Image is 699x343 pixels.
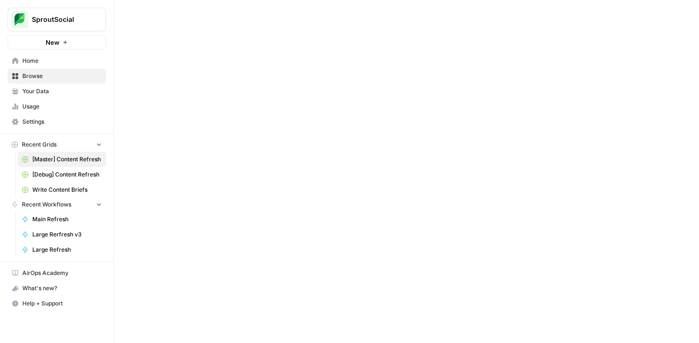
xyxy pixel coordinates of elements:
[22,140,57,149] span: Recent Grids
[22,57,102,65] span: Home
[8,137,106,152] button: Recent Grids
[8,35,106,49] button: New
[32,230,102,239] span: Large Rerfresh v3
[18,212,106,227] a: Main Refresh
[18,227,106,242] a: Large Rerfresh v3
[32,15,89,24] span: SproutSocial
[8,281,106,295] div: What's new?
[22,102,102,111] span: Usage
[22,72,102,80] span: Browse
[22,87,102,96] span: Your Data
[11,11,28,28] img: SproutSocial Logo
[32,186,102,194] span: Write Content Briefs
[22,118,102,126] span: Settings
[32,155,102,164] span: [Master] Content Refresh
[8,197,106,212] button: Recent Workflows
[18,182,106,197] a: Write Content Briefs
[8,84,106,99] a: Your Data
[18,152,106,167] a: [Master] Content Refresh
[8,53,106,69] a: Home
[8,296,106,311] button: Help + Support
[46,38,59,47] span: New
[22,299,102,308] span: Help + Support
[8,281,106,296] button: What's new?
[18,167,106,182] a: [Debug] Content Refresh
[8,69,106,84] a: Browse
[32,170,102,179] span: [Debug] Content Refresh
[22,269,102,277] span: AirOps Academy
[22,200,71,209] span: Recent Workflows
[18,242,106,257] a: Large Refresh
[32,215,102,224] span: Main Refresh
[32,245,102,254] span: Large Refresh
[8,114,106,129] a: Settings
[8,99,106,114] a: Usage
[8,8,106,31] button: Workspace: SproutSocial
[8,265,106,281] a: AirOps Academy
